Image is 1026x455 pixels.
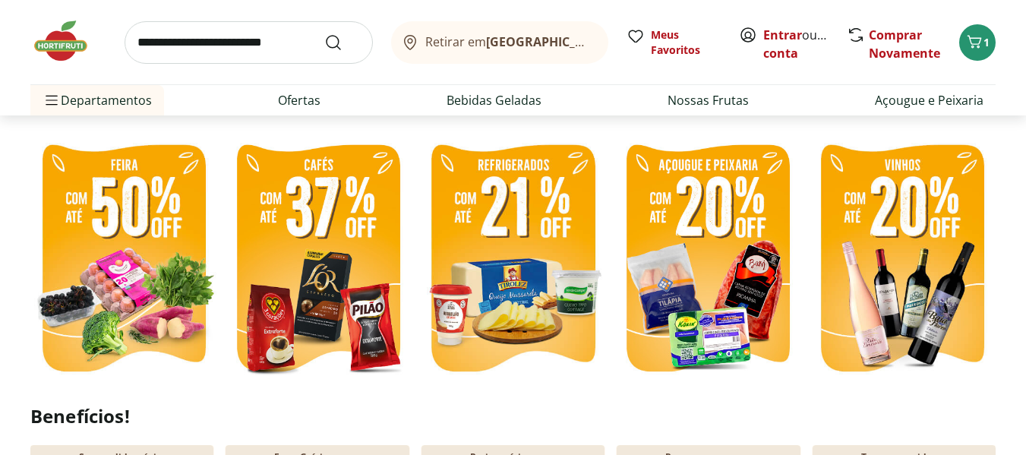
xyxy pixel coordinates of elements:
[763,26,831,62] span: ou
[869,27,940,62] a: Comprar Novamente
[763,27,802,43] a: Entrar
[324,33,361,52] button: Submit Search
[425,35,593,49] span: Retirar em
[627,27,721,58] a: Meus Favoritos
[983,35,990,49] span: 1
[43,82,61,118] button: Menu
[125,21,373,64] input: search
[391,21,608,64] button: Retirar em[GEOGRAPHIC_DATA]/[GEOGRAPHIC_DATA]
[419,135,606,385] img: refrigerados
[447,91,541,109] a: Bebidas Geladas
[278,91,320,109] a: Ofertas
[614,135,801,385] img: resfriados
[959,24,996,61] button: Carrinho
[668,91,749,109] a: Nossas Frutas
[763,27,847,62] a: Criar conta
[43,82,152,118] span: Departamentos
[486,33,742,50] b: [GEOGRAPHIC_DATA]/[GEOGRAPHIC_DATA]
[30,135,217,385] img: feira
[225,135,412,385] img: café
[30,18,106,64] img: Hortifruti
[875,91,983,109] a: Açougue e Peixaria
[30,406,996,427] h2: Benefícios!
[651,27,721,58] span: Meus Favoritos
[809,135,996,385] img: vinhos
